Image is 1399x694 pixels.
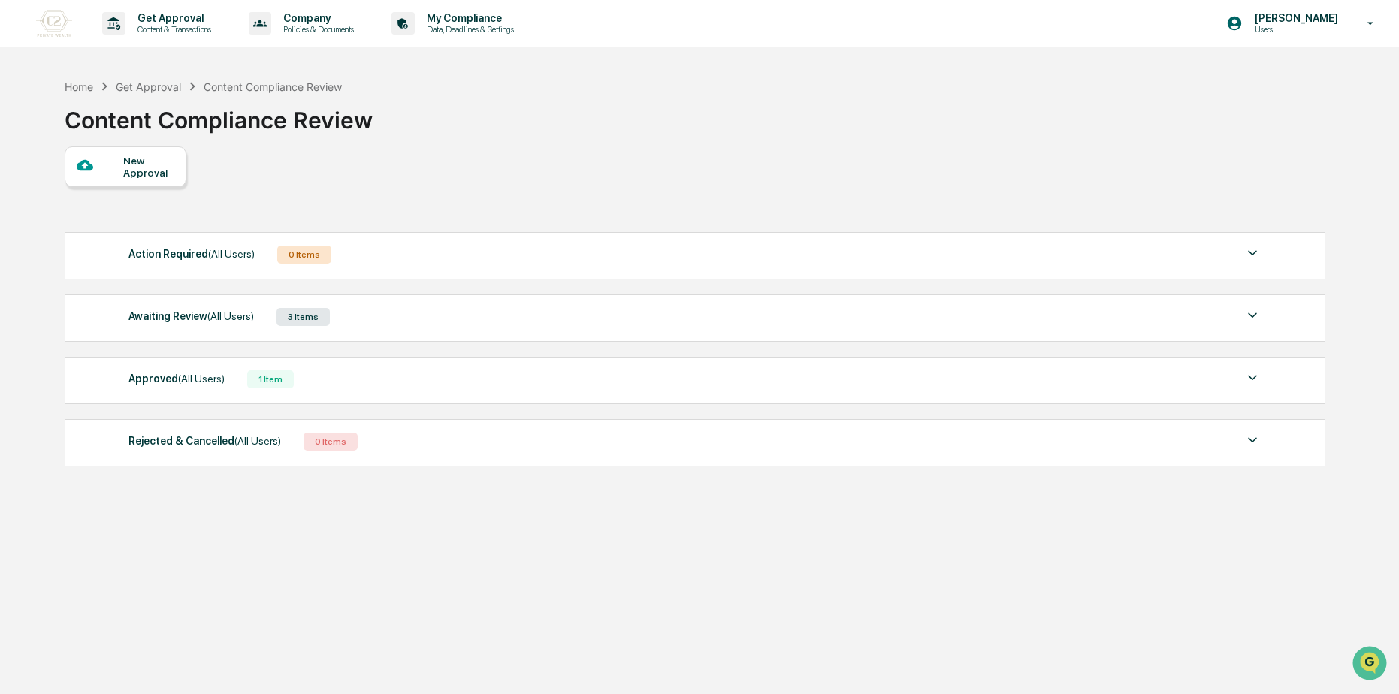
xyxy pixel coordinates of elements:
img: caret [1243,369,1262,387]
img: caret [1243,431,1262,449]
iframe: Open customer support [1351,644,1391,685]
div: 1 Item [247,370,294,388]
button: Start new chat [255,119,273,137]
div: Action Required [128,244,255,264]
span: (All Users) [234,435,281,447]
div: Approved [128,369,225,388]
p: Data, Deadlines & Settings [415,24,521,35]
span: (All Users) [208,248,255,260]
img: caret [1243,244,1262,262]
a: 🔎Data Lookup [9,212,101,239]
div: Start new chat [51,115,246,130]
a: 🗄️Attestations [103,183,192,210]
div: New Approval [123,155,174,179]
p: Get Approval [125,12,219,24]
div: 🔎 [15,219,27,231]
div: Get Approval [116,80,181,93]
div: Rejected & Cancelled [128,431,281,451]
div: We're available if you need us! [51,130,190,142]
div: Awaiting Review [128,306,254,326]
p: Company [271,12,361,24]
div: 🖐️ [15,191,27,203]
p: Content & Transactions [125,24,219,35]
img: caret [1243,306,1262,324]
div: 0 Items [277,246,331,264]
a: 🖐️Preclearance [9,183,103,210]
span: Pylon [150,255,182,266]
div: Home [65,80,93,93]
p: How can we help? [15,32,273,56]
span: (All Users) [178,373,225,385]
div: 0 Items [304,433,358,451]
p: Policies & Documents [271,24,361,35]
div: 🗄️ [109,191,121,203]
p: [PERSON_NAME] [1243,12,1346,24]
a: Powered byPylon [106,254,182,266]
div: 3 Items [276,308,330,326]
span: Preclearance [30,189,97,204]
span: Attestations [124,189,186,204]
img: logo [36,10,72,37]
img: 1746055101610-c473b297-6a78-478c-a979-82029cc54cd1 [15,115,42,142]
p: My Compliance [415,12,521,24]
span: (All Users) [207,310,254,322]
div: Content Compliance Review [204,80,342,93]
span: Data Lookup [30,218,95,233]
p: Users [1243,24,1346,35]
div: Content Compliance Review [65,95,373,134]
